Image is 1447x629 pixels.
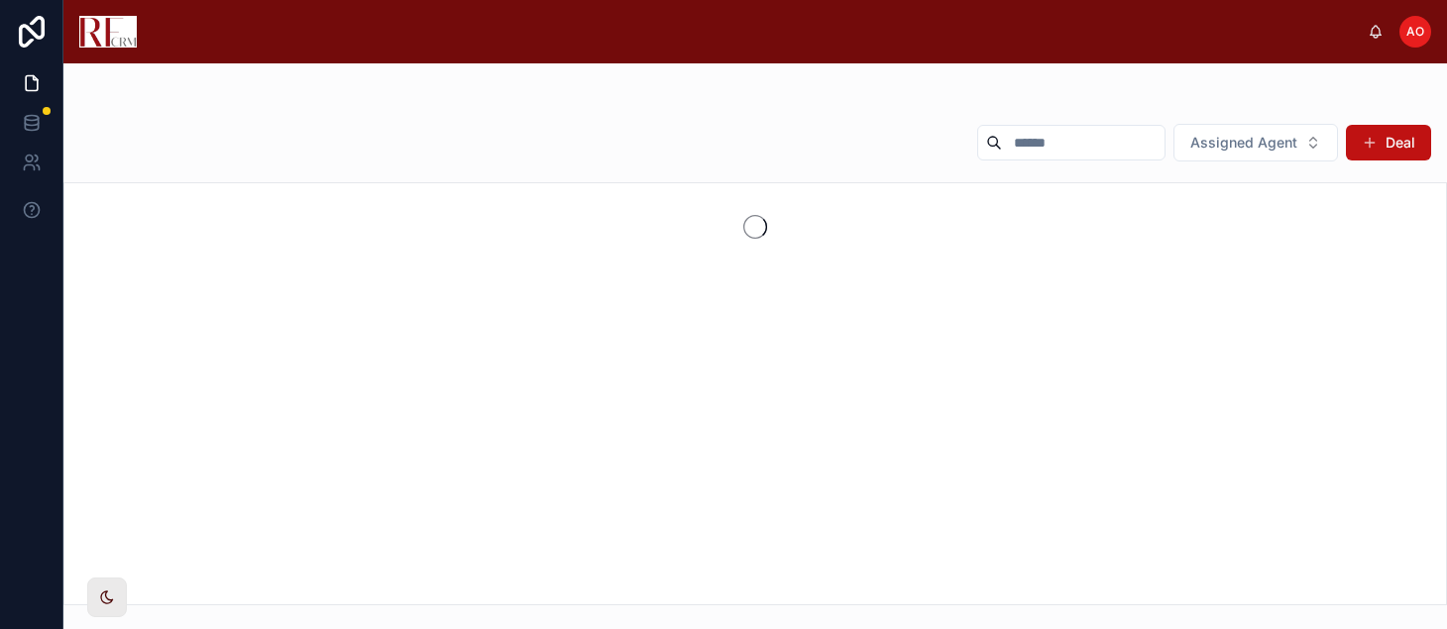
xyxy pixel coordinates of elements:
[1173,124,1338,161] button: Select Button
[79,16,137,48] img: App logo
[1406,24,1424,40] span: AO
[1190,133,1297,153] span: Assigned Agent
[153,28,1368,36] div: scrollable content
[1346,125,1431,160] button: Deal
